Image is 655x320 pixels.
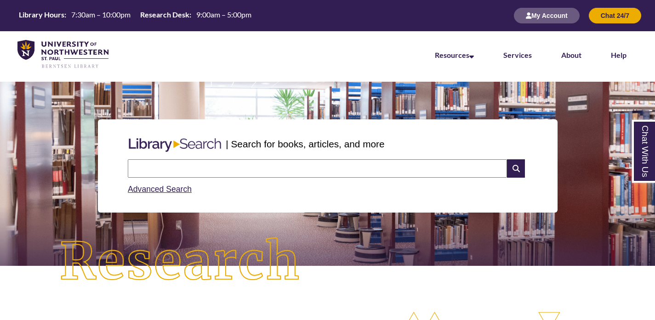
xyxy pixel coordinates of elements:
th: Library Hours: [15,10,68,20]
img: UNWSP Library Logo [17,40,108,69]
button: My Account [514,8,580,23]
a: Services [503,51,532,59]
button: Chat 24/7 [589,8,641,23]
a: Help [611,51,627,59]
img: Libary Search [124,135,226,156]
th: Research Desk: [137,10,193,20]
p: | Search for books, articles, and more [226,137,384,151]
a: Chat 24/7 [589,11,641,19]
img: Research [33,211,327,313]
a: Hours Today [15,10,255,22]
table: Hours Today [15,10,255,21]
a: My Account [514,11,580,19]
a: Resources [435,51,474,59]
span: 7:30am – 10:00pm [71,10,131,19]
a: Advanced Search [128,185,192,194]
i: Search [507,159,524,178]
span: 9:00am – 5:00pm [196,10,251,19]
a: About [561,51,581,59]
